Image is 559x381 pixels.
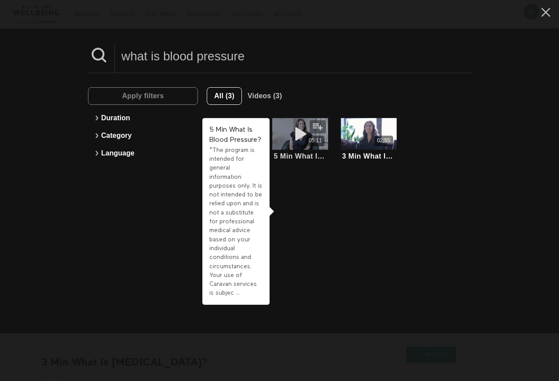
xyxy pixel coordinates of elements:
[115,44,471,68] input: Search
[209,146,263,298] div: *The program is intended for general information purposes only. It is not intended to be relied u...
[92,109,194,127] button: Duration
[242,87,288,105] button: Videos (3)
[92,127,194,144] button: Category
[248,92,282,100] span: Videos (3)
[209,126,261,144] strong: 5 Min What Is Blood Pressure?
[341,118,397,162] a: 3 Min What Is Heart Disease?02:553 Min What Is Heart Disease?
[274,152,327,160] div: 5 Min What Is Blood Pressure?
[207,87,242,105] button: All (3)
[92,144,194,162] button: Language
[342,152,395,160] div: 3 Min What Is Heart Disease?
[377,137,390,144] div: 02:55
[310,120,326,133] button: Add to my list
[272,118,328,162] a: 5 Min What Is Blood Pressure?05:115 Min What Is Blood Pressure?
[214,92,234,100] span: All (3)
[309,137,322,144] div: 05:11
